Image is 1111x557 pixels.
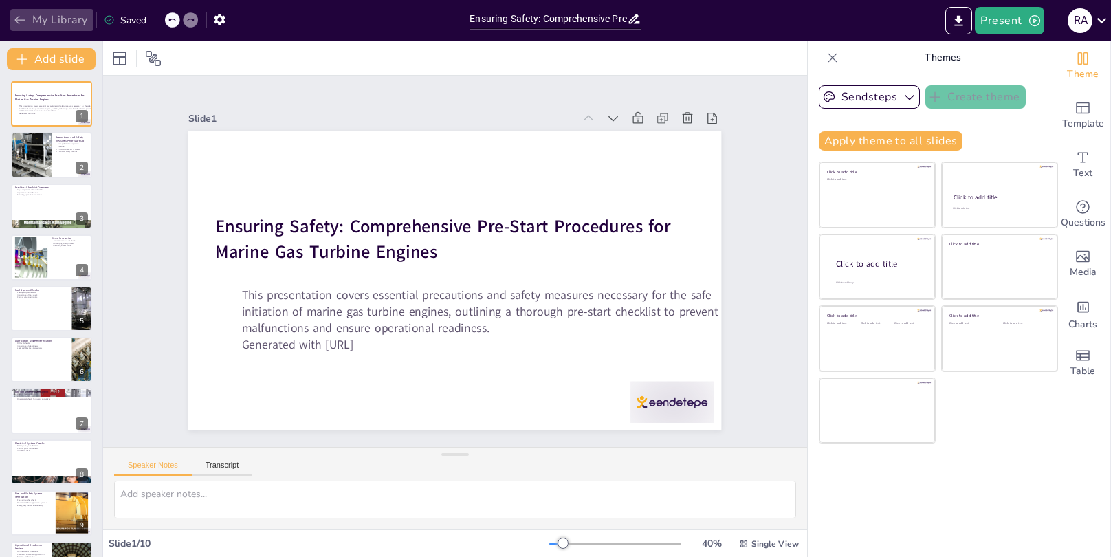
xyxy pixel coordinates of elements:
div: 8 [11,439,92,485]
span: Template [1062,116,1104,131]
div: Slide 1 / 10 [109,537,549,550]
div: Click to add text [827,178,925,182]
div: Click to add title [949,241,1048,246]
button: Transcript [192,461,253,476]
p: Cooling System Assessment [15,390,88,394]
p: Securing access points [52,245,88,248]
div: Add text boxes [1055,140,1110,190]
div: Add images, graphics, shapes or video [1055,239,1110,289]
div: Add a table [1055,338,1110,388]
p: Emergency shutoff functionality [15,504,52,507]
div: Add ready made slides [1055,91,1110,140]
div: 1 [76,110,88,122]
div: 2 [76,162,88,174]
p: Key components of the checklist [15,188,88,191]
p: Importance of verification [15,191,88,194]
div: Click to add body [836,281,923,285]
button: Export to PowerPoint [945,7,972,34]
button: Apply theme to all slides [819,131,962,151]
div: 8 [76,468,88,481]
div: 5 [76,315,88,327]
p: Visual Inspection [52,237,88,241]
div: Change the overall theme [1055,41,1110,91]
button: Add slide [7,48,96,70]
p: Themes [844,41,1042,74]
span: Position [145,50,162,67]
div: 7 [11,388,92,433]
div: Click to add text [827,322,858,325]
p: Operational checks for pumps and valves [15,398,88,401]
div: 40 % [695,537,728,550]
div: Click to add text [894,322,925,325]
p: Generated with [URL] [19,113,92,116]
div: 4 [11,234,92,280]
div: 2 [11,132,92,177]
p: Indicator checks [15,449,88,452]
p: Focus on safety hazards [56,150,88,153]
p: Lubrication System Verification [15,339,68,343]
span: Charts [1068,317,1097,332]
div: Click to add text [1003,322,1046,325]
div: Click to add title [827,169,925,175]
p: Leak and blockage inspections [15,347,68,350]
p: Identifying foreign objects [52,242,88,245]
p: This presentation covers essential precautions and safety measures necessary for the safe initiat... [19,105,92,113]
span: Single View [751,538,799,549]
p: Pre-start checklist is crucial [56,148,88,151]
p: Fuel quality verification [15,291,68,294]
div: 4 [76,264,88,276]
span: Questions [1061,215,1105,230]
button: Create theme [925,85,1026,109]
span: Text [1073,166,1092,181]
strong: Ensuring Safety: Comprehensive Pre-Start Procedures for Marine Gas Turbine Engines [215,215,671,263]
p: Electrical System Checks [15,441,88,445]
button: Speaker Notes [114,461,192,476]
div: Click to add title [954,193,1045,201]
p: Precautions and Safety Measures Prior Start-Up [56,135,88,142]
span: Media [1070,265,1097,280]
p: Operational fire suppression systems [15,501,52,504]
div: 5 [11,286,92,331]
strong: Ensuring Safety: Comprehensive Pre-Start Procedures for Marine Gas Turbine Engines [15,94,85,102]
p: Importance of cleanliness [15,345,68,347]
p: Control panel functionality [15,447,88,450]
div: 1 [11,81,92,127]
div: Layout [109,47,131,69]
button: Sendsteps [819,85,920,109]
p: Manufacturer's procedures [15,550,47,553]
p: This presentation covers essential precautions and safety measures necessary for the safe initiat... [242,287,722,336]
div: 3 [76,212,88,225]
p: Oil level checks [15,342,68,345]
p: Importance of visual checks [52,240,88,243]
div: R A [1068,8,1092,33]
div: Click to add text [861,322,892,325]
p: Coolant level verification [15,393,88,396]
p: Battery charge verification [15,444,88,447]
p: Correct valve positioning [15,296,68,298]
div: Click to add title [836,259,924,270]
p: Pre-Start Checklist Overview [15,186,88,190]
div: 7 [76,417,88,430]
input: Insert title [470,9,626,29]
div: 3 [11,184,92,229]
button: Present [975,7,1044,34]
div: 6 [11,337,92,382]
div: Click to add text [953,207,1044,210]
div: Click to add title [827,313,925,318]
button: My Library [10,9,93,31]
div: Saved [104,14,146,27]
button: R A [1068,7,1092,34]
p: Importance of leak checks [15,294,68,296]
div: Add charts and graphs [1055,289,1110,338]
p: Ensuring operational readiness [15,194,88,197]
div: 6 [76,366,88,378]
div: Click to add title [949,313,1048,318]
div: Click to add text [949,322,993,325]
span: Theme [1067,67,1099,82]
span: Table [1070,364,1095,379]
p: Fire extinguisher checks [15,499,52,502]
p: Fire and Safety System Verification [15,492,52,499]
div: 9 [11,490,92,536]
p: Comprehensive inspection is essential [56,142,88,147]
div: Slide 1 [188,112,573,125]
